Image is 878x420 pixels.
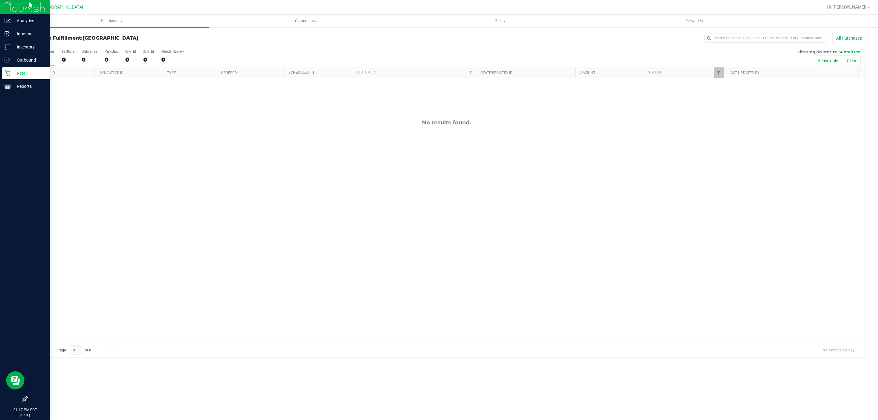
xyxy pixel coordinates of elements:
a: Deliveries [598,15,792,27]
span: [GEOGRAPHIC_DATA] [41,5,83,10]
p: Analytics [11,17,47,24]
div: [DATE] [125,49,136,54]
button: Active only [814,55,842,66]
span: [GEOGRAPHIC_DATA] [83,35,138,41]
div: In Store [62,49,74,54]
p: [DATE] [3,413,47,417]
div: 0 [82,56,97,63]
a: Customers [209,15,403,27]
span: Hi, [PERSON_NAME]! [827,5,866,9]
h3: Purchase Fulfillment: [27,35,306,41]
div: PickUps [105,49,118,54]
p: Retail [11,69,47,77]
a: State Registry ID [480,71,512,75]
a: Type [167,71,176,75]
p: Inbound [11,30,47,37]
span: Purchases [15,18,209,24]
span: Filtering on status: [798,49,837,54]
a: Last Updated By [729,71,759,75]
inline-svg: Outbound [5,57,11,63]
div: Deliveries [82,49,97,54]
span: Tills [403,18,597,24]
a: Purchases [15,15,209,27]
a: Filter [714,67,724,78]
div: 0 [161,56,184,63]
button: All Purchases [832,33,866,43]
div: Needs Review [161,49,184,54]
span: Page of 0 [52,345,96,355]
div: 0 [143,56,154,63]
input: Search Purchase ID, Original ID, State Registry ID or Customer Name... [704,34,826,43]
a: Filter [466,67,476,78]
div: 0 [125,56,136,63]
inline-svg: Reports [5,83,11,89]
p: Inventory [11,43,47,51]
a: Scheduled [288,70,316,75]
button: Clear [843,55,861,66]
inline-svg: Inbound [5,31,11,37]
a: Sync Status [100,71,123,75]
span: Customers [209,18,403,24]
a: Tills [403,15,597,27]
inline-svg: Retail [5,70,11,76]
span: No items to display [818,345,859,354]
div: 0 [105,56,118,63]
div: 0 [62,56,74,63]
a: Amount [580,71,595,75]
inline-svg: Analytics [5,18,11,24]
span: Deliveries [678,18,711,24]
span: Submitted [838,49,861,54]
div: [DATE] [143,49,154,54]
p: Reports [11,83,47,90]
iframe: Resource center [6,371,24,390]
a: Customer [356,70,375,74]
a: Ordered [221,71,237,75]
p: Outbound [11,56,47,64]
inline-svg: Inventory [5,44,11,50]
a: Status [648,70,661,74]
div: No results found. [27,119,866,126]
p: 01:17 PM EDT [3,407,47,413]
